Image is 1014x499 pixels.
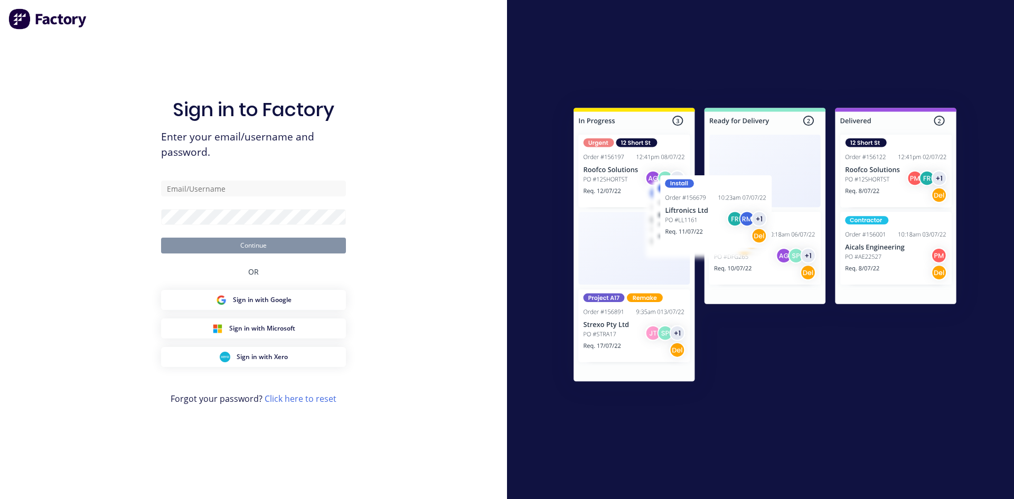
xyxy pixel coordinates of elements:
button: Xero Sign inSign in with Xero [161,347,346,367]
button: Microsoft Sign inSign in with Microsoft [161,318,346,338]
input: Email/Username [161,181,346,196]
img: Sign in [550,87,980,407]
span: Enter your email/username and password. [161,129,346,160]
button: Continue [161,238,346,253]
button: Google Sign inSign in with Google [161,290,346,310]
div: OR [248,253,259,290]
span: Sign in with Xero [237,352,288,362]
span: Sign in with Microsoft [229,324,295,333]
img: Microsoft Sign in [212,323,223,334]
img: Xero Sign in [220,352,230,362]
h1: Sign in to Factory [173,98,334,121]
span: Forgot your password? [171,392,336,405]
a: Click here to reset [265,393,336,404]
img: Google Sign in [216,295,227,305]
span: Sign in with Google [233,295,292,305]
img: Factory [8,8,88,30]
